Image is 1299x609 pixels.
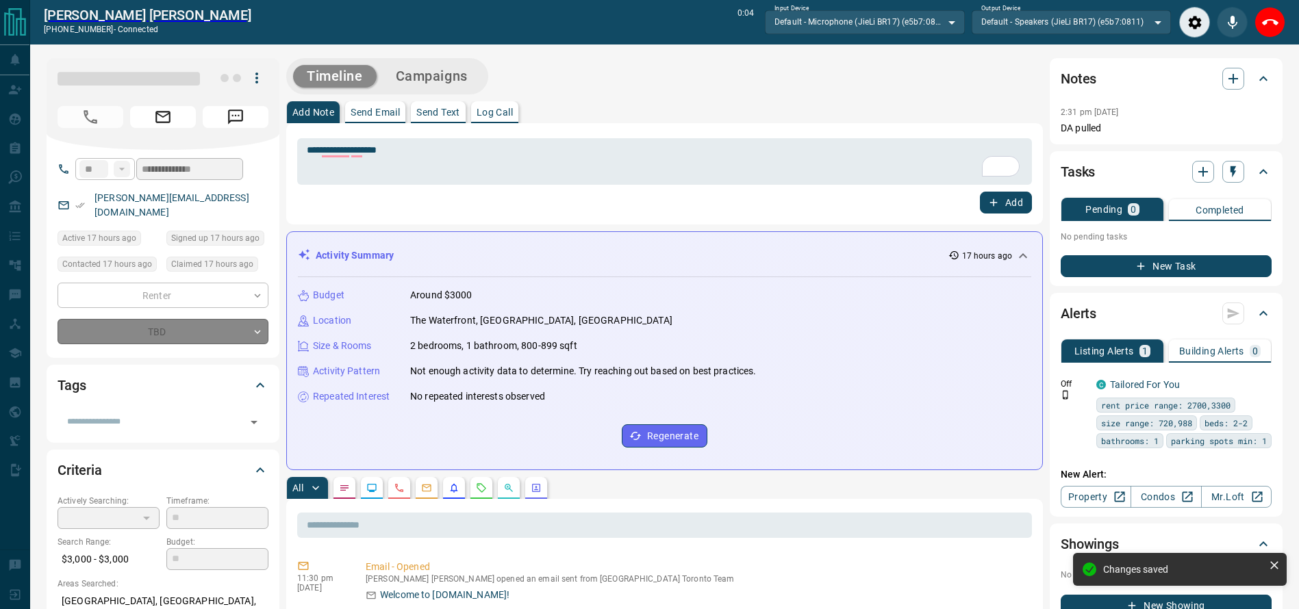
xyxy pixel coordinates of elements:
[1061,297,1272,330] div: Alerts
[531,482,542,493] svg: Agent Actions
[981,4,1020,13] label: Output Device
[1061,68,1096,90] h2: Notes
[1061,390,1070,400] svg: Push Notification Only
[130,106,196,128] span: Email
[737,7,754,38] p: 0:04
[58,459,102,481] h2: Criteria
[307,144,1022,179] textarea: To enrich screen reader interactions, please activate Accessibility in Grammarly extension settings
[58,374,86,396] h2: Tags
[622,424,707,448] button: Regenerate
[380,588,509,602] p: Welcome to [DOMAIN_NAME]!
[1061,378,1088,390] p: Off
[410,364,757,378] p: Not enough activity data to determine. Try reaching out based on best practices.
[394,482,405,493] svg: Calls
[1101,398,1231,412] span: rent price range: 2700,3300
[1061,255,1272,277] button: New Task
[58,319,268,344] div: TBD
[75,200,85,210] svg: Email Verified
[351,107,400,117] p: Send Email
[1074,346,1134,356] p: Listing Alerts
[58,369,268,402] div: Tags
[972,10,1171,34] div: Default - Speakers (JieLi BR17) (e5b7:0811)
[1205,416,1248,430] span: beds: 2-2
[1179,7,1210,38] div: Audio Settings
[58,106,123,128] span: Call
[476,482,487,493] svg: Requests
[62,257,152,271] span: Contacted 17 hours ago
[421,482,432,493] svg: Emails
[1061,486,1131,508] a: Property
[1061,302,1096,324] h2: Alerts
[1201,486,1272,508] a: Mr.Loft
[765,10,964,34] div: Default - Microphone (JieLi BR17) (e5b7:0811)
[1061,62,1272,95] div: Notes
[58,495,160,507] p: Actively Searching:
[58,536,160,548] p: Search Range:
[1171,434,1267,448] span: parking spots min: 1
[166,536,268,548] p: Budget:
[410,313,672,328] p: The Waterfront, [GEOGRAPHIC_DATA], [GEOGRAPHIC_DATA]
[1179,346,1244,356] p: Building Alerts
[1096,380,1106,389] div: condos.ca
[1061,226,1272,247] p: No pending tasks
[1131,205,1136,214] p: 0
[44,23,251,36] p: [PHONE_NUMBER] -
[1061,528,1272,560] div: Showings
[1252,346,1258,356] p: 0
[1142,346,1148,356] p: 1
[44,7,251,23] a: [PERSON_NAME] [PERSON_NAME]
[449,482,459,493] svg: Listing Alerts
[58,283,268,308] div: Renter
[1061,121,1272,135] p: DA pulled
[313,313,351,328] p: Location
[316,248,394,263] p: Activity Summary
[366,560,1026,574] p: Email - Opened
[58,578,268,590] p: Areas Searched:
[410,288,472,302] p: Around $3000
[171,231,260,245] span: Signed up 17 hours ago
[313,339,372,353] p: Size & Rooms
[1061,467,1272,482] p: New Alert:
[62,231,136,245] span: Active 17 hours ago
[58,231,160,250] div: Tue Sep 16 2025
[58,548,160,571] p: $3,000 - $3,000
[244,413,264,432] button: Open
[171,257,253,271] span: Claimed 17 hours ago
[980,192,1032,213] button: Add
[1254,7,1285,38] div: End Call
[297,573,345,583] p: 11:30 pm
[292,107,334,117] p: Add Note
[1110,379,1180,390] a: Tailored For You
[503,482,514,493] svg: Opportunities
[313,288,344,302] p: Budget
[1196,205,1244,215] p: Completed
[1217,7,1248,38] div: Mute
[416,107,460,117] p: Send Text
[1101,434,1159,448] span: bathrooms: 1
[410,339,577,353] p: 2 bedrooms, 1 bathroom, 800-899 sqft
[1101,416,1192,430] span: size range: 720,988
[1061,155,1272,188] div: Tasks
[292,483,303,493] p: All
[313,364,380,378] p: Activity Pattern
[1061,533,1119,555] h2: Showings
[339,482,350,493] svg: Notes
[203,106,268,128] span: Message
[166,231,268,250] div: Tue Sep 16 2025
[118,25,158,34] span: connected
[962,250,1012,262] p: 17 hours ago
[58,454,268,487] div: Criteria
[166,495,268,507] p: Timeframe:
[1103,564,1263,575] div: Changes saved
[313,389,390,404] p: Repeated Interest
[1061,107,1119,117] p: 2:31 pm [DATE]
[477,107,513,117] p: Log Call
[366,574,1026,584] p: [PERSON_NAME] [PERSON_NAME] opened an email sent from [GEOGRAPHIC_DATA] Toronto Team
[166,257,268,276] div: Tue Sep 16 2025
[410,389,545,404] p: No repeated interests observed
[58,257,160,276] div: Tue Sep 16 2025
[382,65,481,88] button: Campaigns
[293,65,377,88] button: Timeline
[94,192,249,218] a: [PERSON_NAME][EMAIL_ADDRESS][DOMAIN_NAME]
